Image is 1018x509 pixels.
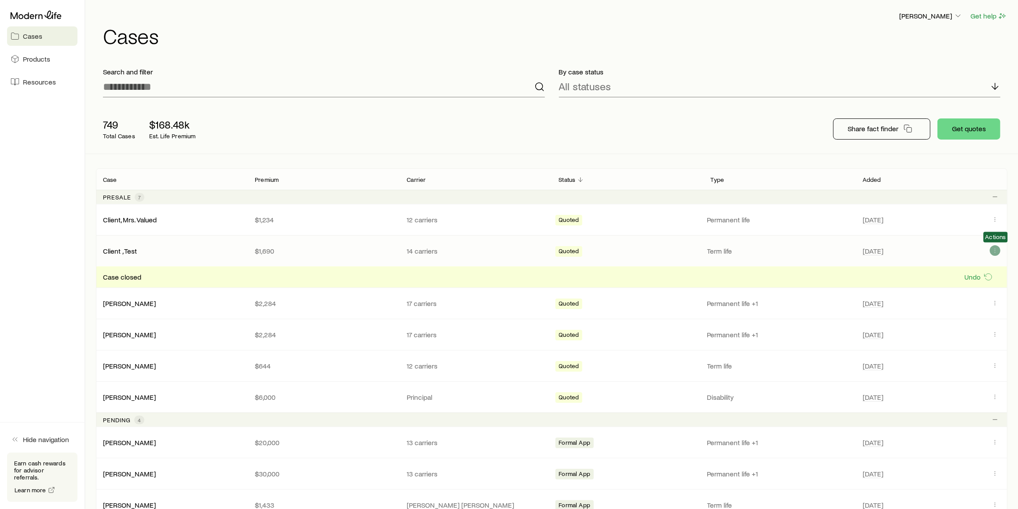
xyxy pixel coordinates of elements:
[255,247,393,255] p: $1,690
[863,438,883,447] span: [DATE]
[559,67,1001,76] p: By case status
[964,272,993,282] button: Undo
[711,176,724,183] p: Type
[255,299,393,308] p: $2,284
[103,67,545,76] p: Search and filter
[103,247,137,256] div: Client , Test
[7,49,77,69] a: Products
[23,435,69,444] span: Hide navigation
[407,215,544,224] p: 12 carriers
[255,361,393,370] p: $644
[407,247,544,255] p: 14 carriers
[407,299,544,308] p: 17 carriers
[899,11,963,20] p: [PERSON_NAME]
[970,11,1007,21] button: Get help
[7,453,77,502] div: Earn cash rewards for advisor referrals.Learn more
[863,176,881,183] p: Added
[255,438,393,447] p: $20,000
[7,72,77,92] a: Resources
[103,194,131,201] p: Presale
[103,393,156,402] div: [PERSON_NAME]
[138,194,141,201] span: 7
[964,273,981,281] p: Undo
[103,176,117,183] p: Case
[255,330,393,339] p: $2,284
[559,247,579,257] span: Quoted
[407,176,426,183] p: Carrier
[138,417,141,424] span: 4
[707,393,852,402] p: Disability
[103,299,156,307] a: [PERSON_NAME]
[559,176,576,183] p: Status
[707,247,852,255] p: Term life
[863,247,883,255] span: [DATE]
[407,393,544,402] p: Principal
[833,118,930,140] button: Share fact finder
[7,430,77,449] button: Hide navigation
[103,501,156,509] a: [PERSON_NAME]
[103,330,156,339] a: [PERSON_NAME]
[863,361,883,370] span: [DATE]
[863,330,883,339] span: [DATE]
[559,300,579,309] span: Quoted
[559,80,611,92] p: All statuses
[7,26,77,46] a: Cases
[149,133,196,140] p: Est. Life Premium
[937,118,1000,140] button: Get quotes
[707,299,852,308] p: Permanent life +1
[407,438,544,447] p: 13 carriers
[559,439,591,448] span: Formal App
[848,124,898,133] p: Share fact finder
[899,11,963,22] button: [PERSON_NAME]
[559,216,579,225] span: Quoted
[255,215,393,224] p: $1,234
[707,330,852,339] p: Permanent life +1
[863,469,883,478] span: [DATE]
[707,361,852,370] p: Term life
[407,361,544,370] p: 12 carriers
[103,247,137,255] a: Client , Test
[707,438,852,447] p: Permanent life +1
[103,215,157,224] a: Client, Mrs. Valued
[255,469,393,478] p: $30,000
[103,438,156,447] div: [PERSON_NAME]
[985,234,1006,241] span: Actions
[407,330,544,339] p: 17 carriers
[103,273,141,281] span: Case closed
[103,118,135,131] p: 749
[559,362,579,372] span: Quoted
[407,469,544,478] p: 13 carriers
[103,469,156,478] a: [PERSON_NAME]
[559,394,579,403] span: Quoted
[103,361,156,370] a: [PERSON_NAME]
[103,393,156,401] a: [PERSON_NAME]
[15,487,46,493] span: Learn more
[103,361,156,371] div: [PERSON_NAME]
[559,470,591,479] span: Formal App
[14,460,70,481] p: Earn cash rewards for advisor referrals.
[103,25,1007,46] h1: Cases
[23,32,42,41] span: Cases
[103,417,131,424] p: Pending
[103,299,156,308] div: [PERSON_NAME]
[863,393,883,402] span: [DATE]
[863,215,883,224] span: [DATE]
[255,176,279,183] p: Premium
[103,133,135,140] p: Total Cases
[559,331,579,340] span: Quoted
[149,118,196,131] p: $168.48k
[863,299,883,308] span: [DATE]
[707,469,852,478] p: Permanent life +1
[255,393,393,402] p: $6,000
[23,77,56,86] span: Resources
[23,55,50,63] span: Products
[707,215,852,224] p: Permanent life
[103,438,156,446] a: [PERSON_NAME]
